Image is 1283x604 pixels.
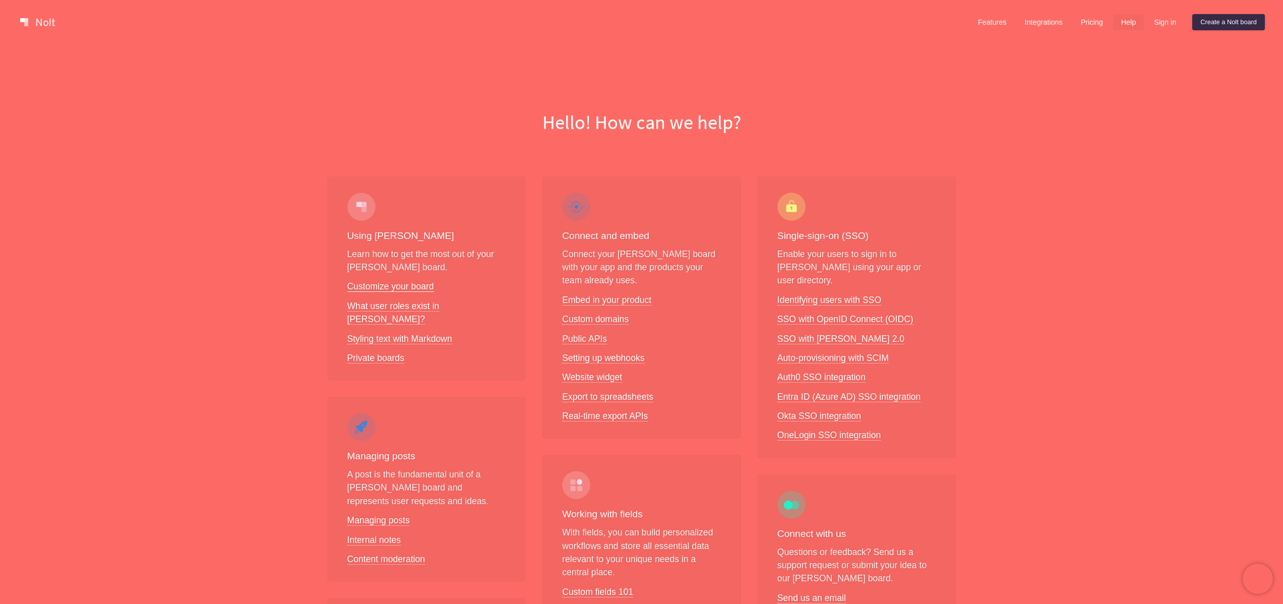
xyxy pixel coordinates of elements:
[562,314,629,325] a: Custom domains
[347,554,425,565] a: Content moderation
[347,281,434,292] a: Customize your board
[562,587,633,597] a: Custom fields 101
[347,301,440,325] a: What user roles exist in [PERSON_NAME]?
[970,14,1015,30] a: Features
[777,314,913,325] a: SSO with OpenID Connect (OIDC)
[347,229,506,244] h3: Using [PERSON_NAME]
[562,507,721,522] h3: Working with fields
[562,353,644,364] a: Setting up webhooks
[347,468,506,508] p: A post is the fundamental unit of a [PERSON_NAME] board and represents user requests and ideas.
[562,248,721,287] p: Connect your [PERSON_NAME] board with your app and the products your team already uses.
[562,295,651,306] a: Embed in your product
[347,248,506,274] p: Learn how to get the most out of your [PERSON_NAME] board.
[777,430,881,441] a: OneLogin SSO integration
[562,334,607,344] a: Public APIs
[562,229,721,244] h3: Connect and embed
[562,372,622,383] a: Website widget
[777,229,936,244] h3: Single-sign-on (SSO)
[777,392,921,402] a: Entra ID (Azure AD) SSO integration
[777,353,889,364] a: Auto-provisioning with SCIM
[777,527,936,541] h3: Connect with us
[347,515,410,526] a: Managing posts
[562,526,721,579] p: With fields, you can build personalized workflows and store all essential data relevant to your u...
[1073,14,1111,30] a: Pricing
[777,295,881,306] a: Identifying users with SSO
[1146,14,1184,30] a: Sign in
[562,392,653,402] a: Export to spreadsheets
[777,248,936,287] p: Enable your users to sign in to [PERSON_NAME] using your app or user directory.
[1243,564,1273,594] iframe: Chatra live chat
[777,593,846,603] a: Send us an email
[1113,14,1144,30] a: Help
[777,546,936,585] p: Questions or feedback? Send us a support request or submit your idea to our [PERSON_NAME] board.
[347,449,506,464] h3: Managing posts
[347,535,401,546] a: Internal notes
[777,411,861,421] a: Okta SSO integration
[777,334,904,344] a: SSO with [PERSON_NAME] 2.0
[347,334,452,344] a: Styling text with Markdown
[1192,14,1265,30] a: Create a Nolt board
[562,411,648,421] a: Real-time export APIs
[1016,14,1070,30] a: Integrations
[777,372,866,383] a: Auth0 SSO integration
[8,109,1275,136] h1: Hello! How can we help?
[347,353,404,364] a: Private boards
